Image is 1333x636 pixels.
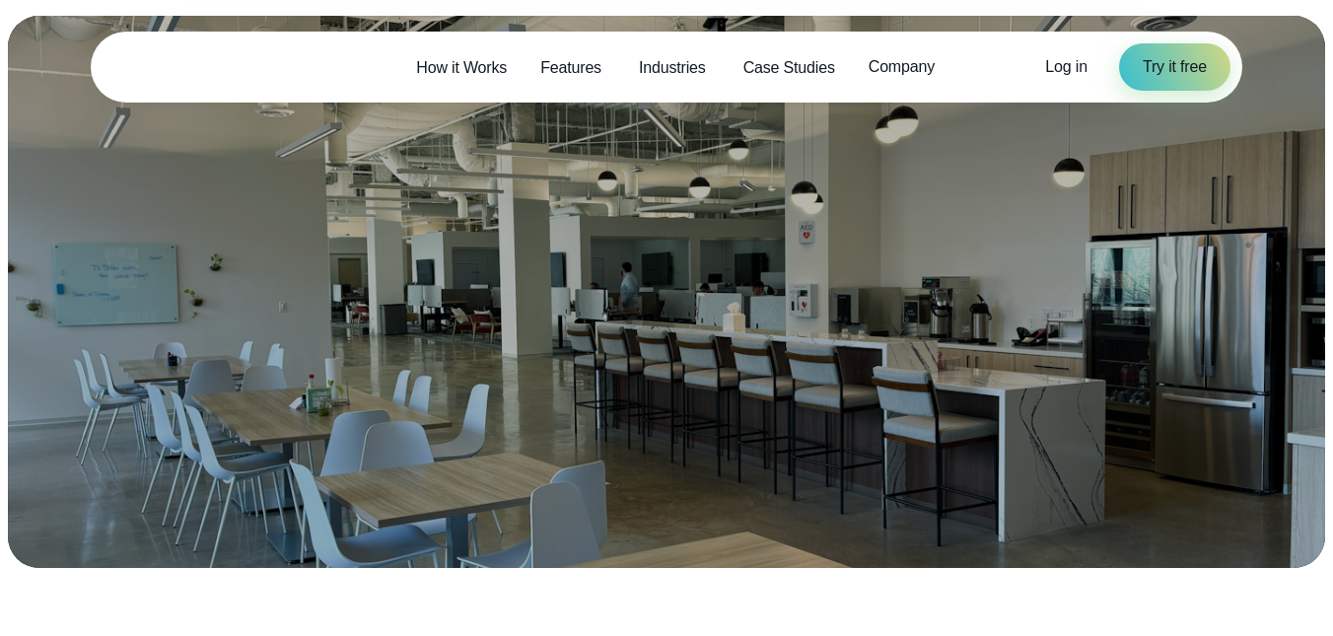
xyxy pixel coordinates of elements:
[1143,55,1207,79] span: Try it free
[727,47,852,88] a: Case Studies
[540,56,601,80] span: Features
[1119,43,1230,91] a: Try it free
[639,56,706,80] span: Industries
[869,55,935,79] span: Company
[399,47,524,88] a: How it Works
[416,56,507,80] span: How it Works
[743,56,835,80] span: Case Studies
[1045,55,1087,79] a: Log in
[1045,58,1087,75] span: Log in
